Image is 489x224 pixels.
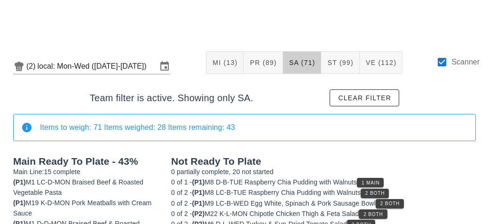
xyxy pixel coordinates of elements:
button: Clear filter [330,89,399,106]
span: Clear filter [338,94,391,102]
label: Scanner [451,57,480,67]
span: 2 Both [365,191,385,196]
span: 2 Both [363,212,383,217]
button: 2 Both [376,199,404,208]
div: M22 K-L-MON Chipotle Chicken Thigh & Feta Salad [171,208,476,219]
button: VE (112) [360,51,403,74]
h2: Not Ready To Plate [171,156,476,167]
h2: Main Ready To Plate - 43% [13,156,160,167]
span: (P1) [192,200,205,207]
button: SA (71) [283,51,322,74]
div: M8 LC-B-TUE Raspberry Chia Pudding with Walnuts [171,187,476,198]
span: 15 complete [44,168,80,176]
span: VE (112) [365,59,397,66]
span: (P2) [192,210,205,217]
span: 2 Both [380,201,400,206]
button: 1 Main [357,178,384,187]
div: Team filter is active. Showing only SA. [6,82,483,114]
button: MI (13) [206,51,244,74]
button: ST (99) [321,51,359,74]
span: (P1) [192,189,205,196]
span: (P1) [13,199,26,207]
span: 0 of 1 - [171,178,192,186]
span: 1 Main [361,180,380,185]
button: 2 Both [359,209,387,219]
div: (2) [26,62,38,71]
button: PR (89) [244,51,283,74]
div: M8 D-B-TUE Raspberry Chia Pudding with Walnuts [171,177,476,187]
span: PR (89) [249,59,276,66]
div: M19 K-D-MON Pork Meatballs with Cream Sauce [13,198,160,218]
button: 2 Both [361,189,389,198]
div: M1 LC-D-MON Braised Beef & Roasted Vegetable Pasta [13,177,160,198]
span: 0 of 2 - [171,189,192,196]
div: Items to weigh: 71 Items weighed: 28 Items remaining: 43 [40,122,468,133]
span: SA (71) [289,59,315,66]
span: 0 of 2 - [171,200,192,207]
span: (P1) [13,178,26,186]
span: ST (99) [327,59,353,66]
span: (P1) [192,178,205,186]
div: M9 LC-B-WED Egg White, Spinach & Pork Sausage Bowl [171,198,476,208]
span: 0 of 2 - [171,210,192,217]
span: MI (13) [212,59,237,66]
